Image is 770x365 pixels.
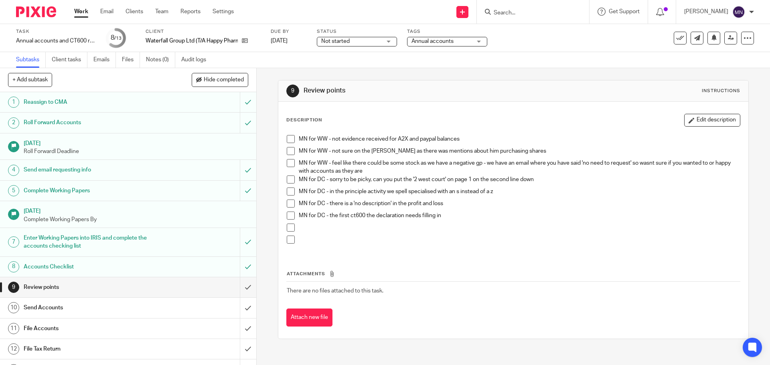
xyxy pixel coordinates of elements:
h1: Enter Working Papers into IRIS and complete the accounts checking list [24,232,162,252]
label: Status [317,28,397,35]
label: Task [16,28,96,35]
button: + Add subtask [8,73,52,87]
a: Notes (0) [146,52,175,68]
p: MN for WW - not sure on the [PERSON_NAME] as there was mentions about him purchasing shares [299,147,740,155]
div: 7 [8,236,19,248]
a: Client tasks [52,52,87,68]
div: 8 [111,33,122,42]
h1: Send email requesting info [24,164,162,176]
p: Waterfall Group Ltd (T/A Happy Pharmacy) [146,37,238,45]
button: Edit description [684,114,740,127]
div: 12 [8,343,19,355]
p: Description [286,117,322,123]
div: 2 [8,117,19,129]
h1: Send Accounts [24,302,162,314]
h1: [DATE] [24,137,248,147]
h1: [DATE] [24,205,248,215]
a: Clients [126,8,143,16]
h1: Review points [304,87,531,95]
div: 1 [8,97,19,108]
span: Attachments [287,272,325,276]
h1: File Accounts [24,323,162,335]
a: Email [100,8,113,16]
span: There are no files attached to this task. [287,288,383,294]
label: Due by [271,28,307,35]
a: Work [74,8,88,16]
h1: Reassign to CMA [24,96,162,108]
button: Attach new file [286,309,332,327]
a: Files [122,52,140,68]
div: 9 [286,85,299,97]
span: Annual accounts [411,38,454,44]
label: Client [146,28,261,35]
h1: File Tax Return [24,343,162,355]
div: 11 [8,323,19,334]
h1: Review points [24,281,162,293]
div: 8 [8,261,19,272]
h1: Accounts Checklist [24,261,162,273]
a: Team [155,8,168,16]
img: Pixie [16,6,56,17]
p: Complete Working Papers By [24,216,248,224]
div: Instructions [702,88,740,94]
a: Audit logs [181,52,212,68]
div: 10 [8,302,19,313]
h1: Complete Working Papers [24,185,162,197]
p: MN for DC - there is a 'no description' in the profit and loss [299,200,740,208]
a: Emails [93,52,116,68]
a: Reports [180,8,201,16]
p: Roll Forwardl Deadline [24,147,248,155]
div: Annual accounts and CT600 return [16,37,96,45]
h1: Roll Forward Accounts [24,117,162,129]
p: MN for DC - the first ct600 the declaration needs filling in [299,212,740,220]
small: /13 [114,36,122,40]
p: MN for WW - feel like there could be some stock as we have a negative gp - we have an email where... [299,159,740,175]
p: MN for DC - in the principle activity we spell specialised with an s instead of a z [299,188,740,196]
div: 5 [8,185,19,196]
span: Hide completed [204,77,244,83]
img: svg%3E [732,6,745,18]
p: MN for DC - sorry to be picky, can you put the '2 west court' on page 1 on the second line down [299,175,740,184]
span: Not started [321,38,350,44]
span: [DATE] [271,38,288,44]
p: MN for WW - not evidence received for A2X and paypal balances [299,135,740,143]
div: 4 [8,165,19,176]
button: Hide completed [192,73,248,87]
a: Subtasks [16,52,46,68]
a: Settings [213,8,234,16]
div: 9 [8,282,19,293]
